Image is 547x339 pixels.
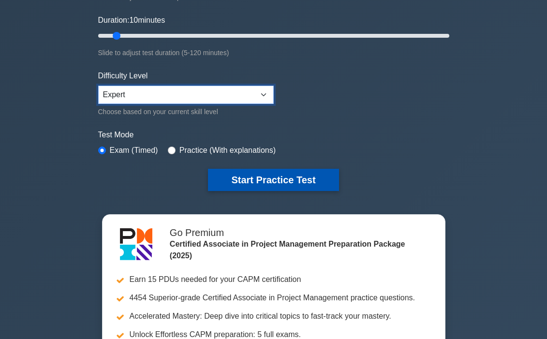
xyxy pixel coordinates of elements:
div: Slide to adjust test duration (5-120 minutes) [98,47,449,59]
button: Start Practice Test [208,169,339,191]
label: Exam (Timed) [110,145,158,156]
label: Test Mode [98,129,449,141]
label: Difficulty Level [98,70,148,82]
label: Practice (With explanations) [179,145,276,156]
span: 10 [129,16,138,24]
label: Duration: minutes [98,15,165,26]
div: Choose based on your current skill level [98,106,274,118]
